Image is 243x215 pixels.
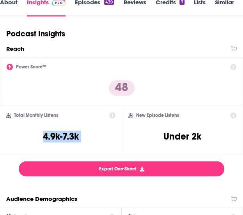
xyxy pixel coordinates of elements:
h1: Podcast Insights [6,29,65,39]
h3: Under 2k [163,131,201,142]
h2: Audience Demographics [6,195,77,202]
p: 48 [109,80,135,96]
h2: New Episode Listens [136,113,179,118]
h2: Total Monthly Listens [14,113,58,118]
h2: Power Score™ [16,64,46,70]
h3: 4.9k-7.3k [43,131,79,142]
h2: Reach [6,45,24,52]
button: Export One-Sheet [19,161,224,176]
